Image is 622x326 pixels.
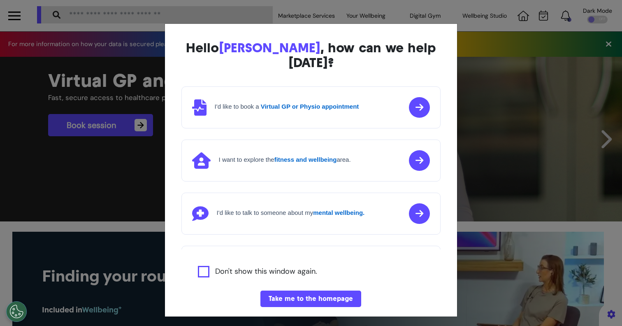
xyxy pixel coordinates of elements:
strong: mental wellbeing. [313,209,364,216]
h4: I'd like to book a [215,103,359,110]
h4: I want to explore the area. [219,156,351,163]
strong: fitness and wellbeing [274,156,337,163]
input: Agree to privacy policy [198,266,209,277]
div: Hello , how can we help [DATE]? [181,40,441,70]
strong: Virtual GP or Physio appointment [261,103,359,110]
button: Take me to the homepage [260,291,361,307]
label: Don't show this window again. [215,266,317,277]
h4: I'd like to talk to someone about my [217,209,365,217]
button: Open Preferences [6,301,27,322]
span: [PERSON_NAME] [219,40,320,56]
